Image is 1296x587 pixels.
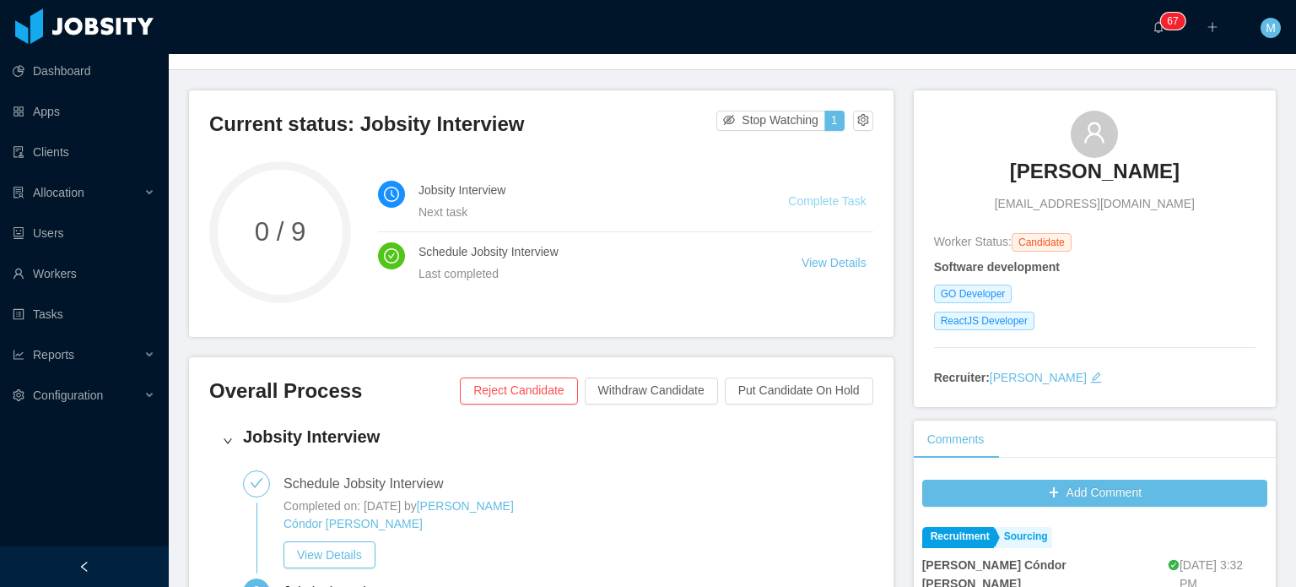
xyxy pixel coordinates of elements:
strong: Recruiter: [934,371,990,384]
button: icon: eye-invisibleStop Watching [716,111,825,131]
span: Configuration [33,389,103,402]
a: icon: profileTasks [13,297,155,331]
a: Sourcing [996,527,1052,548]
a: [PERSON_NAME] [990,371,1087,384]
span: Candidate [1012,233,1072,252]
span: Allocation [33,186,84,199]
div: Schedule Jobsity Interview [283,470,456,497]
h4: Jobsity Interview [243,425,860,448]
i: icon: user [1083,121,1106,144]
strong: Software development [934,260,1060,274]
button: icon: setting [853,111,873,131]
p: 7 [1173,13,1179,30]
a: icon: userWorkers [13,257,155,291]
a: Recruitment [922,527,994,548]
a: icon: robotUsers [13,216,155,250]
sup: 67 [1160,13,1185,30]
a: Complete Task [788,194,866,208]
div: Last completed [418,264,761,283]
button: Put Candidate On Hold [725,378,873,405]
a: View Details [283,548,375,562]
span: Completed on: [DATE] by [283,499,417,513]
i: icon: clock-circle [384,187,399,202]
button: Reject Candidate [460,378,577,405]
i: icon: solution [13,187,24,198]
span: [EMAIL_ADDRESS][DOMAIN_NAME] [995,195,1195,213]
i: icon: right [223,436,233,446]
div: Next task [418,203,748,221]
p: 6 [1167,13,1173,30]
a: icon: auditClients [13,135,155,169]
i: icon: plus [1207,21,1218,33]
button: View Details [283,541,375,568]
i: icon: bell [1153,21,1164,33]
span: Worker Status: [934,235,1012,248]
i: icon: line-chart [13,349,24,361]
i: icon: setting [13,389,24,401]
button: icon: plusAdd Comment [922,480,1267,507]
div: icon: rightJobsity Interview [209,415,873,467]
a: icon: pie-chartDashboard [13,54,155,88]
span: Reports [33,348,74,361]
button: Withdraw Candidate [585,378,718,405]
span: GO Developer [934,285,1012,303]
i: icon: check [250,476,263,490]
h4: Jobsity Interview [418,181,748,199]
h3: [PERSON_NAME] [1010,158,1180,185]
h4: Schedule Jobsity Interview [418,242,761,261]
a: icon: appstoreApps [13,95,155,128]
i: icon: check-circle [384,248,399,264]
a: [PERSON_NAME] [1010,158,1180,195]
a: View Details [802,256,867,269]
div: Comments [914,421,998,459]
span: ReactJS Developer [934,312,1034,330]
span: M [1266,18,1276,38]
span: 0 / 9 [209,219,351,245]
h3: Overall Process [209,378,460,405]
button: 1 [824,111,845,131]
h3: Current status: Jobsity Interview [209,111,716,138]
i: icon: edit [1090,372,1102,383]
